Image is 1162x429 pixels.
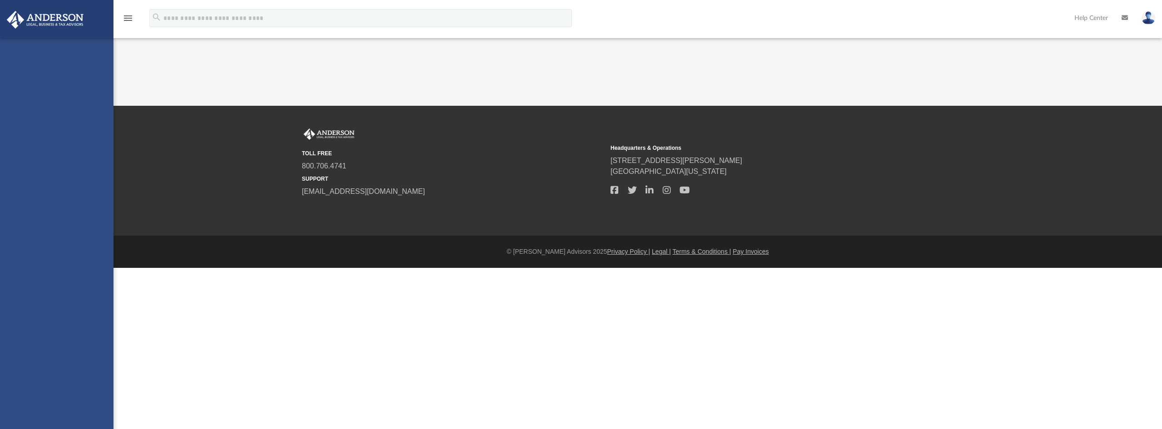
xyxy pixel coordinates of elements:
[123,13,133,24] i: menu
[611,144,913,152] small: Headquarters & Operations
[733,248,768,255] a: Pay Invoices
[4,11,86,29] img: Anderson Advisors Platinum Portal
[123,17,133,24] a: menu
[113,247,1162,256] div: © [PERSON_NAME] Advisors 2025
[302,149,604,158] small: TOLL FREE
[302,128,356,140] img: Anderson Advisors Platinum Portal
[611,157,742,164] a: [STREET_ADDRESS][PERSON_NAME]
[652,248,671,255] a: Legal |
[302,187,425,195] a: [EMAIL_ADDRESS][DOMAIN_NAME]
[611,168,727,175] a: [GEOGRAPHIC_DATA][US_STATE]
[607,248,650,255] a: Privacy Policy |
[152,12,162,22] i: search
[302,162,346,170] a: 800.706.4741
[1142,11,1155,25] img: User Pic
[302,175,604,183] small: SUPPORT
[673,248,731,255] a: Terms & Conditions |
